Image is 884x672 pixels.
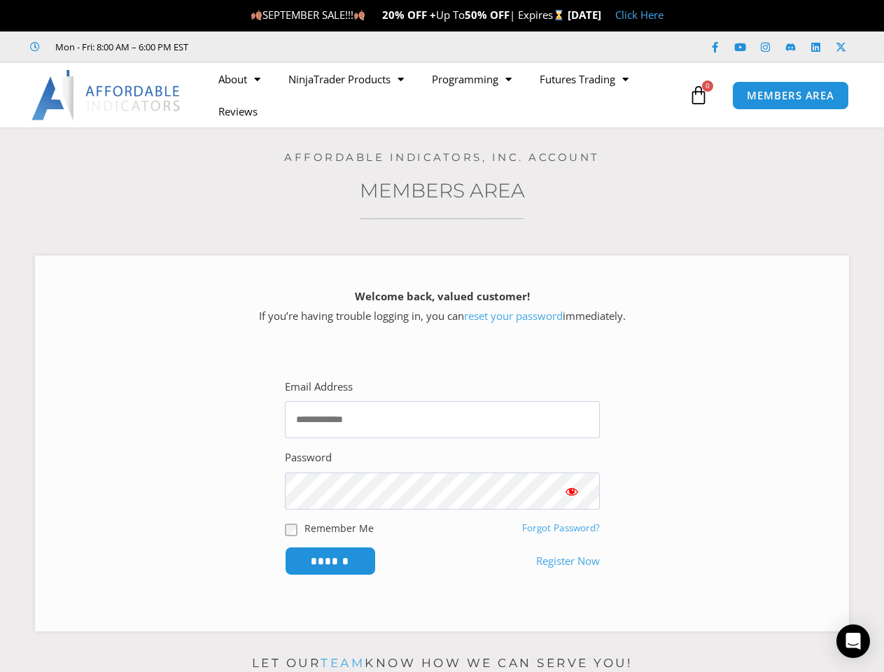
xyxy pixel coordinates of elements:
[418,63,526,95] a: Programming
[747,90,834,101] span: MEMBERS AREA
[615,8,664,22] a: Click Here
[702,80,713,92] span: 0
[204,95,272,127] a: Reviews
[522,521,600,534] a: Forgot Password?
[251,8,568,22] span: SEPTEMBER SALE!!! Up To | Expires
[204,63,685,127] nav: Menu
[274,63,418,95] a: NinjaTrader Products
[321,656,365,670] a: team
[554,10,564,20] img: ⌛
[304,521,374,535] label: Remember Me
[251,10,262,20] img: 🍂
[465,8,510,22] strong: 50% OFF
[536,552,600,571] a: Register Now
[355,289,530,303] strong: Welcome back, valued customer!
[208,40,418,54] iframe: Customer reviews powered by Trustpilot
[285,448,332,468] label: Password
[382,8,436,22] strong: 20% OFF +
[284,150,600,164] a: Affordable Indicators, Inc. Account
[544,472,600,510] button: Show password
[354,10,365,20] img: 🍂
[668,75,729,115] a: 0
[360,178,525,202] a: Members Area
[732,81,849,110] a: MEMBERS AREA
[464,309,563,323] a: reset your password
[31,70,182,120] img: LogoAI | Affordable Indicators – NinjaTrader
[526,63,643,95] a: Futures Trading
[568,8,601,22] strong: [DATE]
[59,287,825,326] p: If you’re having trouble logging in, you can immediately.
[836,624,870,658] div: Open Intercom Messenger
[285,377,353,397] label: Email Address
[204,63,274,95] a: About
[52,38,188,55] span: Mon - Fri: 8:00 AM – 6:00 PM EST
